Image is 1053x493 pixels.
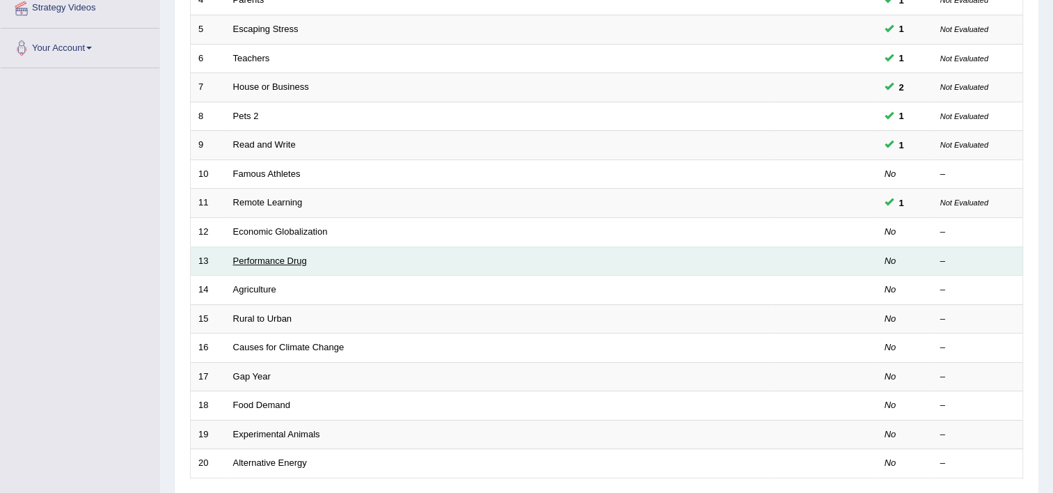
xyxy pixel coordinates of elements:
em: No [885,429,896,439]
a: Food Demand [233,400,290,410]
td: 13 [191,246,225,276]
td: 18 [191,391,225,421]
a: Causes for Climate Change [233,342,345,352]
div: – [940,283,1015,297]
a: Escaping Stress [233,24,299,34]
a: Teachers [233,53,270,63]
td: 10 [191,159,225,189]
td: 5 [191,15,225,45]
div: – [940,313,1015,326]
td: 15 [191,304,225,334]
em: No [885,457,896,468]
em: No [885,256,896,266]
td: 9 [191,131,225,160]
td: 19 [191,420,225,449]
small: Not Evaluated [940,54,988,63]
small: Not Evaluated [940,112,988,120]
a: Pets 2 [233,111,259,121]
small: Not Evaluated [940,141,988,149]
a: Gap Year [233,371,271,382]
span: You can still take this question [894,22,910,36]
a: Remote Learning [233,197,303,208]
div: – [940,226,1015,239]
td: 7 [191,73,225,102]
div: – [940,428,1015,441]
span: You can still take this question [894,196,910,210]
td: 16 [191,334,225,363]
a: Performance Drug [233,256,307,266]
em: No [885,342,896,352]
div: – [940,168,1015,181]
td: 12 [191,217,225,246]
div: – [940,457,1015,470]
td: 14 [191,276,225,305]
em: No [885,371,896,382]
a: Rural to Urban [233,313,292,324]
td: 20 [191,449,225,478]
em: No [885,400,896,410]
a: Famous Athletes [233,169,301,179]
div: – [940,399,1015,412]
em: No [885,226,896,237]
a: Read and Write [233,139,296,150]
em: No [885,284,896,295]
a: Alternative Energy [233,457,307,468]
td: 8 [191,102,225,131]
em: No [885,313,896,324]
span: You can still take this question [894,138,910,152]
a: Experimental Animals [233,429,320,439]
td: 6 [191,44,225,73]
div: – [940,255,1015,268]
span: You can still take this question [894,51,910,65]
a: Agriculture [233,284,276,295]
a: House or Business [233,81,309,92]
td: 11 [191,189,225,218]
div: – [940,370,1015,384]
a: Economic Globalization [233,226,328,237]
small: Not Evaluated [940,25,988,33]
span: You can still take this question [894,109,910,123]
small: Not Evaluated [940,198,988,207]
a: Your Account [1,29,159,63]
div: – [940,341,1015,354]
span: You can still take this question [894,80,910,95]
em: No [885,169,896,179]
td: 17 [191,362,225,391]
small: Not Evaluated [940,83,988,91]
